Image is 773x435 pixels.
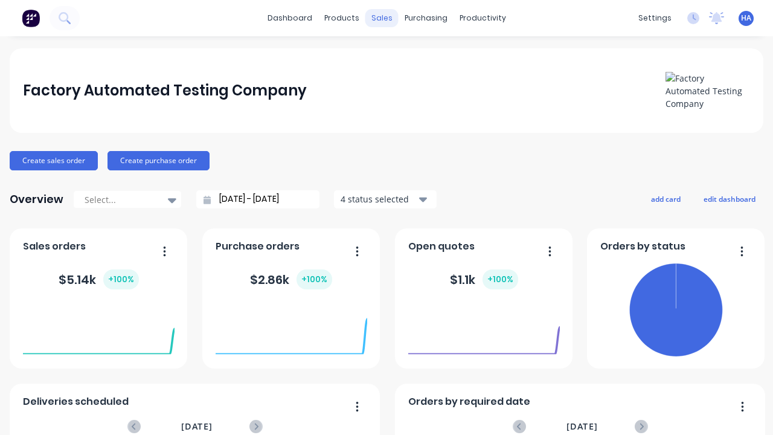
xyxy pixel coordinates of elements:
div: productivity [454,9,512,27]
button: add card [643,191,688,207]
img: Factory Automated Testing Company [666,72,750,110]
span: Sales orders [23,239,86,254]
div: $ 5.14k [59,269,139,289]
div: settings [632,9,678,27]
span: Deliveries scheduled [23,395,129,409]
img: Factory [22,9,40,27]
div: Factory Automated Testing Company [23,79,307,103]
span: Open quotes [408,239,475,254]
span: Orders by status [600,239,685,254]
div: $ 1.1k [450,269,518,289]
div: 4 status selected [341,193,417,205]
div: + 100 % [297,269,332,289]
span: Purchase orders [216,239,300,254]
div: products [318,9,365,27]
div: $ 2.86k [250,269,332,289]
button: edit dashboard [696,191,763,207]
span: [DATE] [181,420,213,433]
button: 4 status selected [334,190,437,208]
span: Orders by required date [408,395,530,409]
div: + 100 % [483,269,518,289]
span: [DATE] [566,420,598,433]
a: dashboard [261,9,318,27]
div: purchasing [399,9,454,27]
button: Create sales order [10,151,98,170]
div: sales [365,9,399,27]
div: Overview [10,187,63,211]
button: Create purchase order [107,151,210,170]
span: HA [741,13,751,24]
div: + 100 % [103,269,139,289]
